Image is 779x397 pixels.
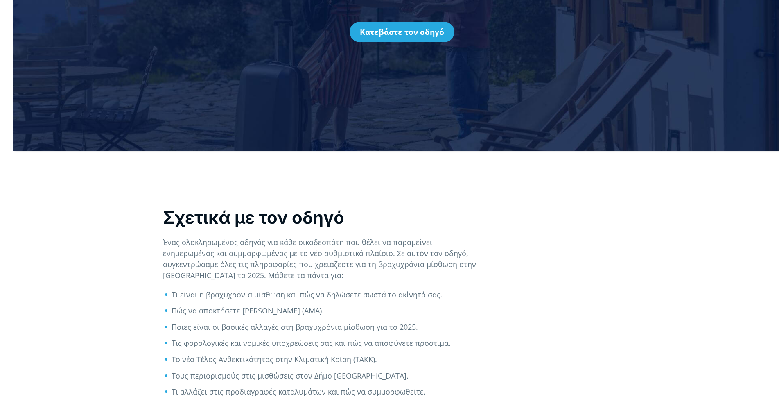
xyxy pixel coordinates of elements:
li: Τι είναι η βραχυχρόνια μίσθωση και πώς να δηλώσετε σωστά το ακίνητό σας. [172,289,476,300]
p: Ένας ολοκληρωμένος οδηγός για κάθε οικοδεσπότη που θέλει να παραμείνει ενημερωμένος και συμμορφωμ... [163,237,476,281]
li: Τις φορολογικές και νομικές υποχρεώσεις σας και πώς να αποφύγετε πρόστιμα. [172,338,476,349]
li: Πώς να αποκτήσετε [PERSON_NAME] (ΑΜΑ). [172,305,476,316]
li: Τους περιορισμούς στις μισθώσεις στον Δήμο [GEOGRAPHIC_DATA]. [172,370,476,381]
li: Ποιες είναι οι βασικές αλλαγές στη βραχυχρόνια μίσθωση για το 2025. [172,322,476,333]
li: Το νέο Τέλος Ανθεκτικότητας στην Κλιματική Κρίση (ΤΑΚΚ). [172,354,476,365]
a: Κατεβάστε τον οδηγό [350,22,454,42]
div: Σχετικά με τον οδηγό [163,206,476,229]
